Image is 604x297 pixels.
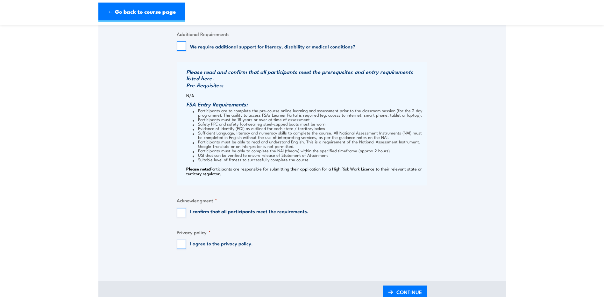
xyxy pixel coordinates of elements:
h3: Please read and confirm that all participants meet the prerequsites and entry requirements listed... [186,69,426,81]
legend: Acknowledgment [177,197,217,204]
a: ← Go back to course page [98,3,185,22]
li: Participants must be able to read and understand English. This is a requirement of the National A... [193,139,426,148]
label: We require additional support for literacy, disability or medical conditions? [190,43,355,49]
legend: Additional Requirements [177,30,230,38]
h3: FSA Entry Requirements: [186,101,426,107]
strong: Please note: [186,165,210,172]
p: Participants are responsible for submitting their application for a High Risk Work Licence to the... [186,166,426,176]
a: I agree to the privacy policy [190,240,251,247]
li: Evidence of Identify (EOI) as outlined for each state / territory below [193,126,426,130]
li: Participants must be able to complete the NAI (theory) within the specified timeframe (approx 2 h... [193,148,426,153]
p: N/A [186,93,426,98]
legend: Privacy policy [177,228,211,236]
label: I confirm that all participants meet the requirements. [190,208,309,217]
h3: Pre-Requisites: [186,82,426,88]
li: Participants must be 18 years or over at time of assessment [193,117,426,121]
li: Sufficient Language, literacy and numeracy skills to complete the course. All National Assessment... [193,130,426,139]
label: . [190,240,253,249]
li: Participants are to complete the pre-course online learning and assessment prior to the classroom... [193,108,426,117]
li: Suitable level of fitness to successfully complete the course [193,157,426,162]
li: Safety PPE and safety footwear eg steel-capped boots must be worn [193,121,426,126]
li: USI that can be verified to ensure release of Statement of Attainment [193,153,426,157]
